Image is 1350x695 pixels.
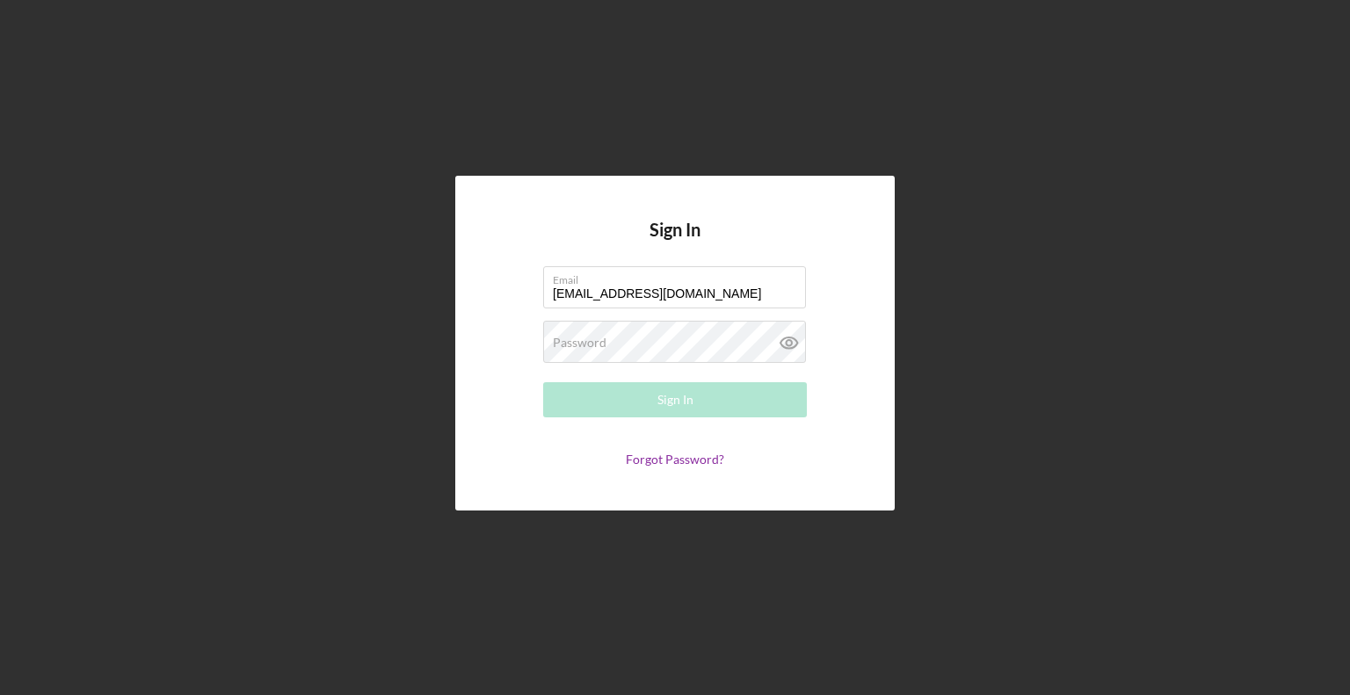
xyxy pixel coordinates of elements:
[657,382,693,417] div: Sign In
[553,267,806,286] label: Email
[553,336,606,350] label: Password
[543,382,807,417] button: Sign In
[626,452,724,467] a: Forgot Password?
[650,220,700,266] h4: Sign In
